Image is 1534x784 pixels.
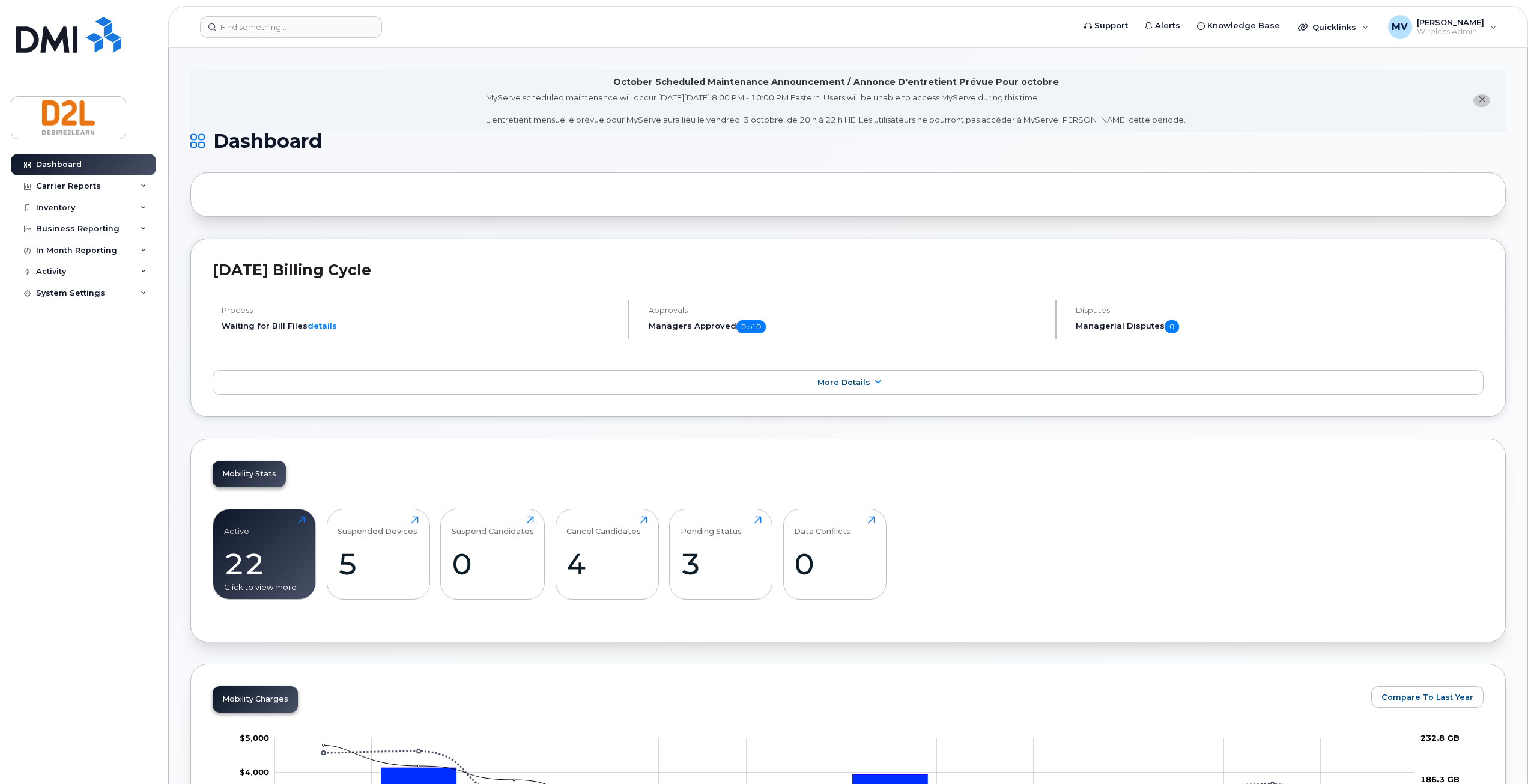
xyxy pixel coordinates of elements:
span: Compare To Last Year [1381,691,1473,703]
div: 4 [566,546,647,582]
a: Suspend Candidates0 [452,516,534,593]
h4: Disputes [1076,306,1484,315]
li: Waiting for Bill Files [222,320,618,332]
h4: Approvals [649,306,1045,315]
div: 5 [338,546,419,582]
div: Suspended Devices [338,516,417,536]
div: 22 [224,546,305,582]
g: $0 [240,733,269,743]
div: October Scheduled Maintenance Announcement / Annonce D'entretient Prévue Pour octobre [613,76,1059,88]
a: Cancel Candidates4 [566,516,647,593]
tspan: $4,000 [240,767,269,777]
a: Pending Status3 [681,516,762,593]
span: Dashboard [213,132,322,150]
div: Suspend Candidates [452,516,534,536]
a: details [308,321,337,330]
button: Compare To Last Year [1371,686,1484,708]
a: Active22Click to view more [224,516,305,593]
g: $0 [240,767,269,777]
h4: Process [222,306,618,315]
h2: [DATE] Billing Cycle [213,261,1484,279]
a: Suspended Devices5 [338,516,419,593]
div: Click to view more [224,582,305,593]
div: Data Conflicts [794,516,850,536]
span: More Details [817,378,870,387]
tspan: 186.3 GB [1420,774,1460,784]
span: 0 of 0 [736,320,766,333]
div: Active [224,516,249,536]
tspan: $5,000 [240,733,269,743]
div: 3 [681,546,762,582]
h5: Managers Approved [649,320,1045,333]
div: MyServe scheduled maintenance will occur [DATE][DATE] 8:00 PM - 10:00 PM Eastern. Users will be u... [486,92,1186,126]
div: 0 [452,546,534,582]
div: 0 [794,546,875,582]
div: Cancel Candidates [566,516,641,536]
span: 0 [1165,320,1179,333]
button: close notification [1473,94,1490,107]
a: Data Conflicts0 [794,516,875,593]
h5: Managerial Disputes [1076,320,1484,333]
div: Pending Status [681,516,742,536]
tspan: 232.8 GB [1420,733,1460,743]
